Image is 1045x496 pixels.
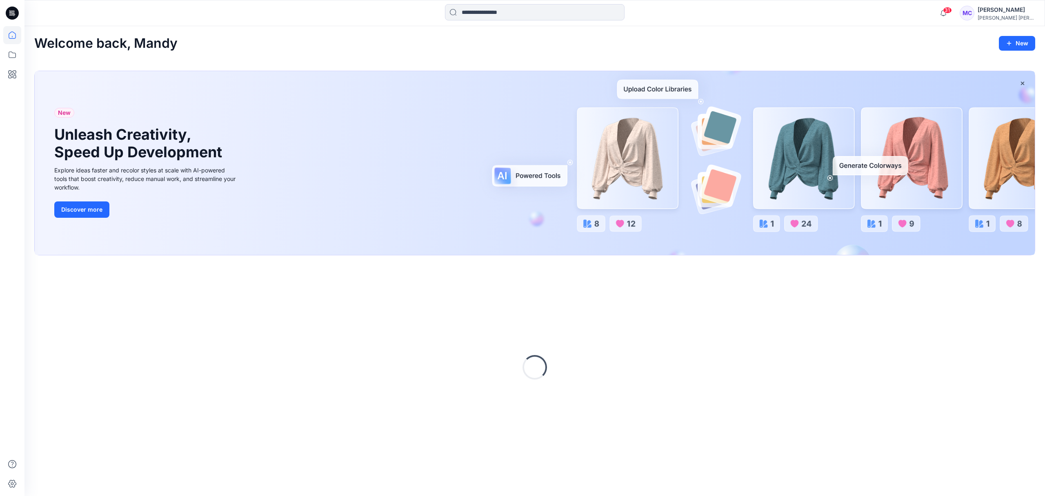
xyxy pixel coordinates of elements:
[34,36,178,51] h2: Welcome back, Mandy
[943,7,952,13] span: 31
[54,166,238,192] div: Explore ideas faster and recolor styles at scale with AI-powered tools that boost creativity, red...
[54,201,238,218] a: Discover more
[54,201,109,218] button: Discover more
[58,108,71,118] span: New
[978,15,1035,21] div: [PERSON_NAME] [PERSON_NAME]
[54,126,226,161] h1: Unleash Creativity, Speed Up Development
[978,5,1035,15] div: [PERSON_NAME]
[999,36,1035,51] button: New
[960,6,974,20] div: MC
